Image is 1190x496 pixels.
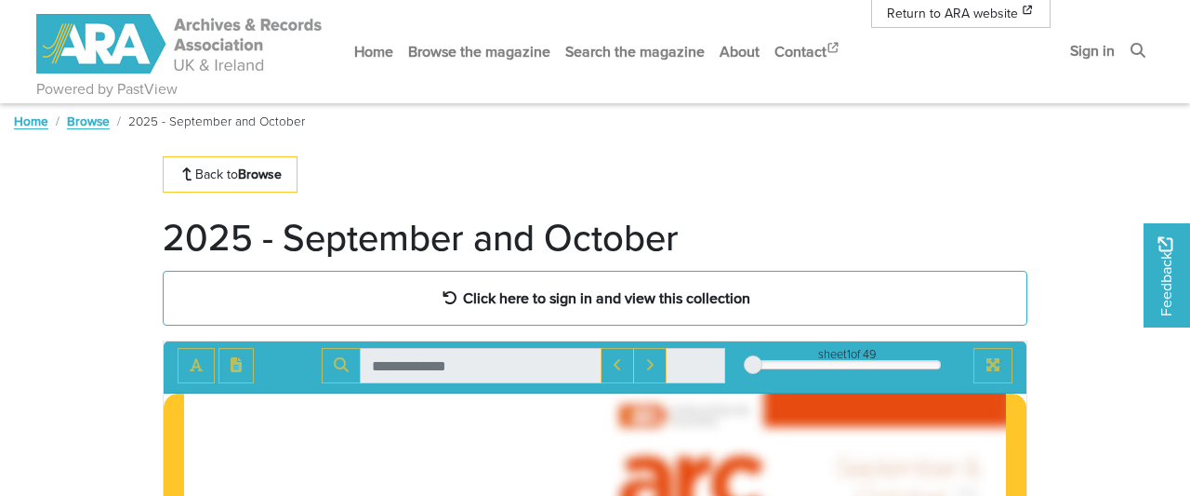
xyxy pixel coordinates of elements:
[163,271,1027,326] a: Click here to sign in and view this collection
[218,348,254,383] button: Open transcription window
[36,4,324,85] a: ARA - ARC Magazine | Powered by PastView logo
[887,4,1018,23] span: Return to ARA website
[401,27,558,76] a: Browse the magazine
[1144,223,1190,328] a: Would you like to provide feedback?
[767,27,849,76] a: Contact
[1063,26,1122,75] a: Sign in
[36,14,324,74] img: ARA - ARC Magazine | Powered by PastView
[67,112,110,130] a: Browse
[128,112,305,130] span: 2025 - September and October
[847,345,851,363] span: 1
[1155,236,1177,315] span: Feedback
[178,348,215,383] button: Toggle text selection (Alt+T)
[36,78,178,101] a: Powered by PastView
[753,345,941,363] div: sheet of 49
[463,288,750,308] strong: Click here to sign in and view this collection
[238,165,282,183] strong: Browse
[360,348,602,383] input: Search for
[558,27,712,76] a: Search the magazine
[322,348,361,383] button: Search
[347,27,401,76] a: Home
[712,27,767,76] a: About
[601,348,634,383] button: Previous Match
[973,348,1012,383] button: Full screen mode
[163,156,297,193] a: Back toBrowse
[14,112,48,130] a: Home
[163,215,679,260] h1: 2025 - September and October
[633,348,667,383] button: Next Match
